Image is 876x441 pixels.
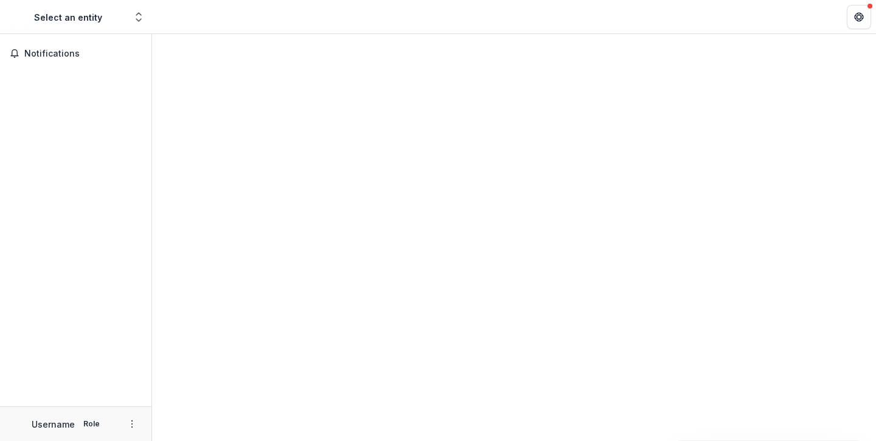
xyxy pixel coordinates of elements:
[125,417,139,431] button: More
[80,418,103,429] p: Role
[847,5,871,29] button: Get Help
[34,11,102,24] div: Select an entity
[5,44,147,63] button: Notifications
[24,49,142,59] span: Notifications
[32,418,75,431] p: Username
[130,5,147,29] button: Open entity switcher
